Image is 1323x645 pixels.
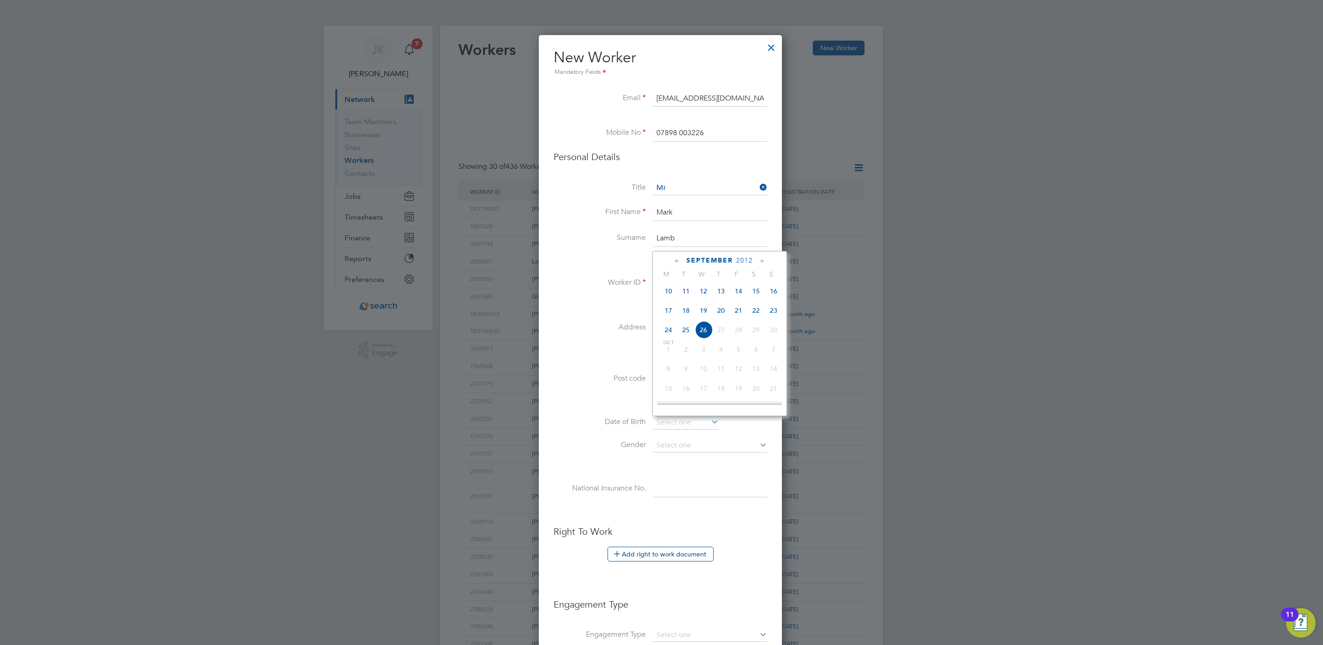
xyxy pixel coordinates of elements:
[695,321,712,339] span: 26
[660,360,677,377] span: 8
[554,128,646,137] label: Mobile No
[730,302,747,319] span: 21
[653,439,767,453] input: Select one
[675,270,692,278] span: T
[554,322,646,332] label: Address
[1286,608,1316,638] button: Open Resource Center, 11 new notifications
[677,399,695,417] span: 23
[653,629,767,642] input: Select one
[608,547,714,561] button: Add right to work document
[677,340,695,358] span: 2
[765,302,782,319] span: 23
[554,207,646,217] label: First Name
[736,257,753,264] span: 2012
[660,282,677,300] span: 10
[554,151,767,163] h3: Personal Details
[554,67,767,78] div: Mandatory Fields
[730,282,747,300] span: 14
[660,380,677,397] span: 15
[695,282,712,300] span: 12
[747,321,765,339] span: 29
[554,484,646,493] label: National Insurance No.
[554,440,646,450] label: Gender
[712,380,730,397] span: 18
[712,302,730,319] span: 20
[765,282,782,300] span: 16
[747,399,765,417] span: 27
[765,399,782,417] span: 28
[554,183,646,192] label: Title
[554,48,767,78] h2: New Worker
[554,417,646,427] label: Date of Birth
[730,340,747,358] span: 5
[712,340,730,358] span: 4
[660,340,677,358] span: 1
[554,374,646,383] label: Post code
[765,340,782,358] span: 7
[1286,615,1294,627] div: 11
[765,380,782,397] span: 21
[660,302,677,319] span: 17
[653,416,719,430] input: Select one
[660,321,677,339] span: 24
[677,302,695,319] span: 18
[730,321,747,339] span: 28
[554,526,767,537] h3: Right To Work
[657,270,675,278] span: M
[695,360,712,377] span: 10
[712,321,730,339] span: 27
[747,302,765,319] span: 22
[554,93,646,103] label: Email
[692,270,710,278] span: W
[710,270,727,278] span: T
[554,589,767,610] h3: Engagement Type
[747,380,765,397] span: 20
[730,360,747,377] span: 12
[747,360,765,377] span: 13
[747,340,765,358] span: 6
[747,282,765,300] span: 15
[765,321,782,339] span: 30
[745,270,763,278] span: S
[712,282,730,300] span: 13
[686,257,733,264] span: September
[765,360,782,377] span: 14
[712,360,730,377] span: 11
[727,270,745,278] span: F
[763,270,780,278] span: S
[730,399,747,417] span: 26
[554,630,646,639] label: Engagement Type
[660,399,677,417] span: 22
[695,399,712,417] span: 24
[712,399,730,417] span: 25
[554,278,646,287] label: Worker ID
[677,360,695,377] span: 9
[695,380,712,397] span: 17
[695,340,712,358] span: 3
[660,340,677,345] span: Oct
[653,181,767,195] input: Select one
[554,233,646,243] label: Surname
[677,282,695,300] span: 11
[677,380,695,397] span: 16
[677,321,695,339] span: 25
[730,380,747,397] span: 19
[695,302,712,319] span: 19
